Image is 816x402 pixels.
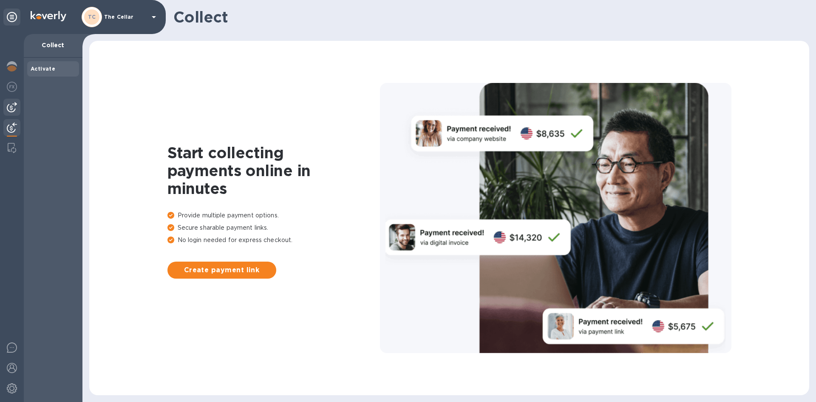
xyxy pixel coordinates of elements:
h1: Start collecting payments online in minutes [167,144,380,197]
div: Unpin categories [3,9,20,26]
h1: Collect [173,8,802,26]
img: Foreign exchange [7,82,17,92]
p: The Cellar [104,14,147,20]
img: Logo [31,11,66,21]
p: Provide multiple payment options. [167,211,380,220]
b: TC [88,14,96,20]
b: Activate [31,66,55,72]
p: Secure sharable payment links. [167,223,380,232]
p: Collect [31,41,76,49]
span: Create payment link [174,265,269,275]
p: No login needed for express checkout. [167,236,380,245]
button: Create payment link [167,262,276,279]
